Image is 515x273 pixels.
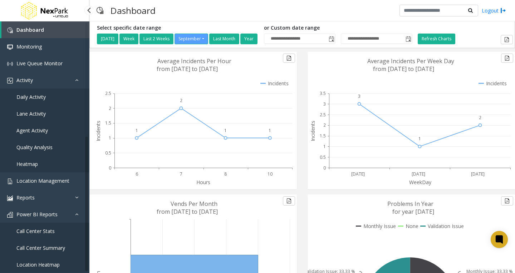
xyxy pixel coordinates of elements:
[309,121,316,141] text: Incidents
[109,165,111,171] text: 0
[320,90,326,96] text: 3.5
[157,65,218,73] text: from [DATE] to [DATE]
[392,208,434,216] text: for year [DATE]
[351,171,365,177] text: [DATE]
[479,115,481,121] text: 2
[16,77,33,84] span: Activity
[107,2,159,19] h3: Dashboard
[7,178,13,184] img: 'icon'
[16,93,46,100] span: Daily Activity
[16,26,44,33] span: Dashboard
[105,120,111,126] text: 1.5
[269,127,271,133] text: 1
[157,208,218,216] text: from [DATE] to [DATE]
[283,54,295,63] button: Export to pdf
[16,161,38,167] span: Heatmap
[224,127,227,133] text: 1
[16,261,60,268] span: Location Heatmap
[367,57,454,65] text: Average Incidents Per Week Day
[320,154,326,160] text: 0.5
[240,34,257,44] button: Year
[175,34,208,44] button: September
[157,57,231,65] text: Average Incidents Per Hour
[320,133,326,139] text: 1.5
[105,90,111,96] text: 2.5
[16,127,48,134] span: Agent Activity
[7,195,13,201] img: 'icon'
[16,177,69,184] span: Location Management
[409,179,432,186] text: WeekDay
[418,34,455,44] button: Refresh Charts
[500,7,506,14] img: logout
[7,78,13,84] img: 'icon'
[327,34,335,44] span: Toggle popup
[109,105,111,111] text: 2
[501,196,513,206] button: Export to pdf
[180,171,182,177] text: 7
[180,97,182,103] text: 2
[283,196,295,206] button: Export to pdf
[209,34,239,44] button: Last Month
[16,228,55,234] span: Call Center Stats
[7,61,13,67] img: 'icon'
[136,171,138,177] text: 6
[418,136,421,142] text: 1
[387,200,433,208] text: Problems In Year
[320,112,326,118] text: 2.5
[358,93,360,99] text: 3
[16,43,42,50] span: Monitoring
[109,135,111,141] text: 1
[16,60,63,67] span: Live Queue Monitor
[7,44,13,50] img: 'icon'
[16,194,35,201] span: Reports
[501,54,513,63] button: Export to pdf
[16,211,58,218] span: Power BI Reports
[16,110,46,117] span: Lane Activity
[196,179,210,186] text: Hours
[95,121,102,141] text: Incidents
[16,144,53,151] span: Quality Analysis
[501,35,513,44] button: Export to pdf
[323,165,326,171] text: 0
[171,200,217,208] text: Vends Per Month
[264,25,412,31] h5: or Custom date range
[139,34,173,44] button: Last 2 Weeks
[373,65,434,73] text: from [DATE] to [DATE]
[323,101,326,107] text: 3
[323,122,326,128] text: 2
[7,212,13,218] img: 'icon'
[323,143,326,150] text: 1
[1,21,89,38] a: Dashboard
[97,2,103,19] img: pageIcon
[136,127,138,133] text: 1
[404,34,412,44] span: Toggle popup
[224,171,227,177] text: 8
[105,150,111,156] text: 0.5
[482,7,506,14] a: Logout
[412,171,425,177] text: [DATE]
[16,244,65,251] span: Call Center Summary
[97,34,118,44] button: [DATE]
[268,171,273,177] text: 10
[97,25,259,31] h5: Select specific date range
[119,34,138,44] button: Week
[471,171,485,177] text: [DATE]
[7,27,13,33] img: 'icon'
